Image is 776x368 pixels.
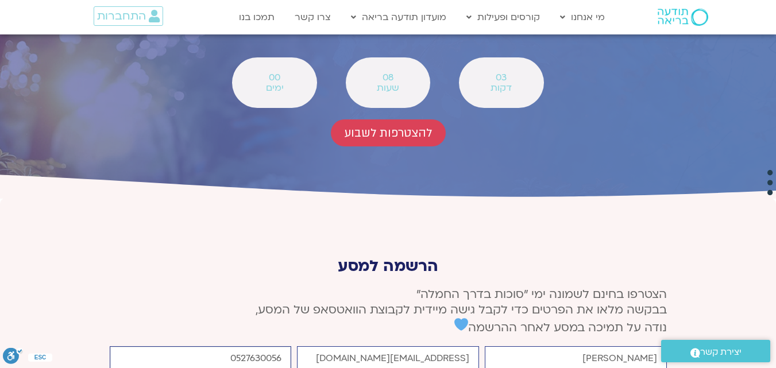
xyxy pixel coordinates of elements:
[94,6,163,26] a: התחברות
[658,9,708,26] img: תודעה בריאה
[247,72,302,83] span: 00
[247,83,302,93] span: ימים
[233,6,280,28] a: תמכו בנו
[345,126,432,140] span: להצטרפות לשבוע
[361,72,415,83] span: 08
[474,72,528,83] span: 03
[361,83,415,93] span: שעות
[331,119,446,146] a: להצטרפות לשבוע
[97,10,146,22] span: התחברות
[461,6,546,28] a: קורסים ופעילות
[454,320,667,335] span: נודה על תמיכה במסע לאחר ההרשמה
[454,317,468,331] img: 💙
[345,6,452,28] a: מועדון תודעה בריאה
[110,257,667,275] p: הרשמה למסע
[474,83,528,93] span: דקות
[256,302,667,317] span: בבקשה מלאו את הפרטים כדי לקבל גישה מיידית לקבוצת הוואטסאפ של המסע,
[289,6,337,28] a: צרו קשר
[554,6,611,28] a: מי אנחנו
[700,344,742,360] span: יצירת קשר
[110,286,667,335] p: הצטרפו בחינם לשמונה ימי ״סוכות בדרך החמלה״
[661,340,770,362] a: יצירת קשר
